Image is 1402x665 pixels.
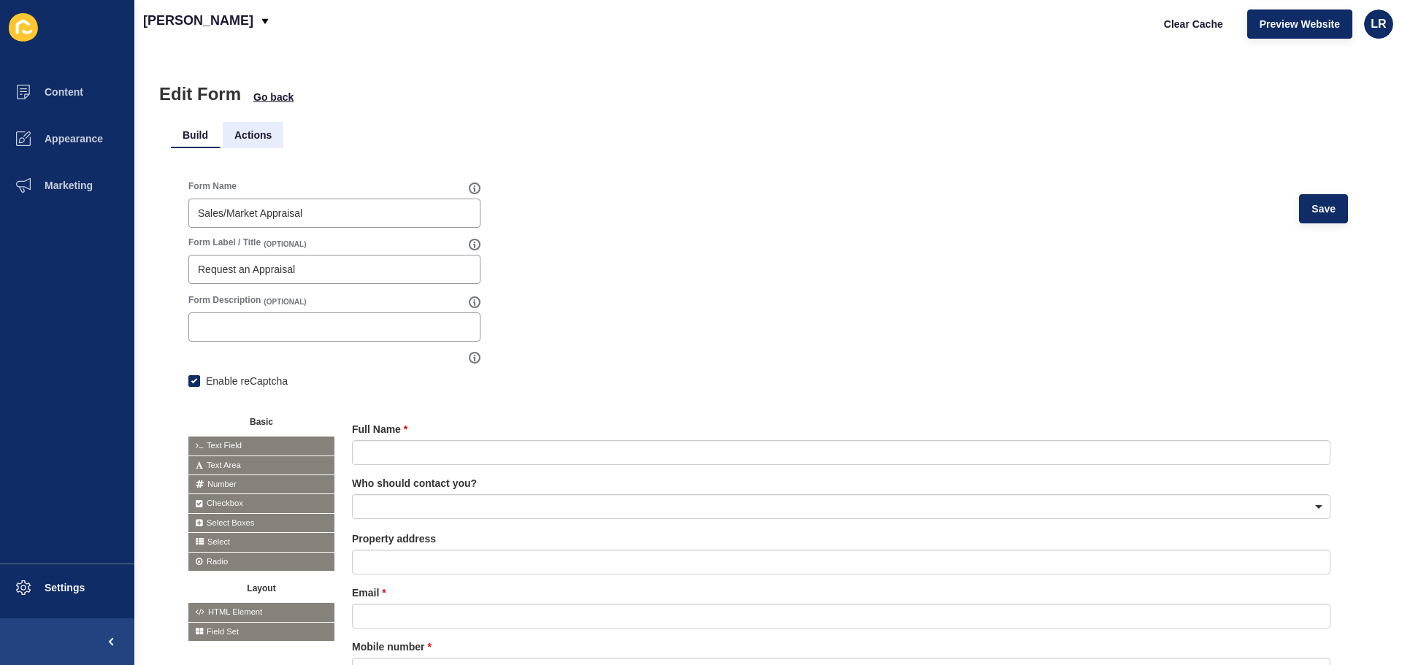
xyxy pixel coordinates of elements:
button: Layout [188,578,334,596]
span: Go back [253,90,294,104]
button: Preview Website [1247,9,1352,39]
label: Property address [352,531,436,546]
label: Who should contact you? [352,476,477,491]
span: Preview Website [1260,17,1340,31]
button: Go back [253,90,294,104]
label: Form Name [188,180,237,192]
span: Text Field [188,437,334,455]
label: Enable reCaptcha [206,374,288,388]
p: [PERSON_NAME] [143,2,253,39]
span: (OPTIONAL) [264,297,306,307]
span: Select Boxes [188,514,334,532]
span: Number [188,475,334,493]
label: Form Description [188,294,261,306]
li: Build [171,122,220,148]
label: Full Name [352,422,407,437]
span: Radio [188,553,334,571]
li: Actions [223,122,283,148]
span: Select [188,533,334,551]
span: (OPTIONAL) [264,239,306,250]
span: Save [1311,201,1336,216]
h1: Edit Form [159,84,241,104]
label: Form Label / Title [188,237,261,248]
label: Email [352,585,386,600]
span: Text Area [188,456,334,474]
button: Basic [188,412,334,429]
label: Mobile number [352,639,432,654]
button: Save [1299,194,1348,223]
span: HTML Element [188,603,334,621]
span: Field Set [188,623,334,641]
span: LR [1371,17,1386,31]
span: Clear Cache [1164,17,1223,31]
button: Clear Cache [1152,9,1236,39]
span: Checkbox [188,494,334,512]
